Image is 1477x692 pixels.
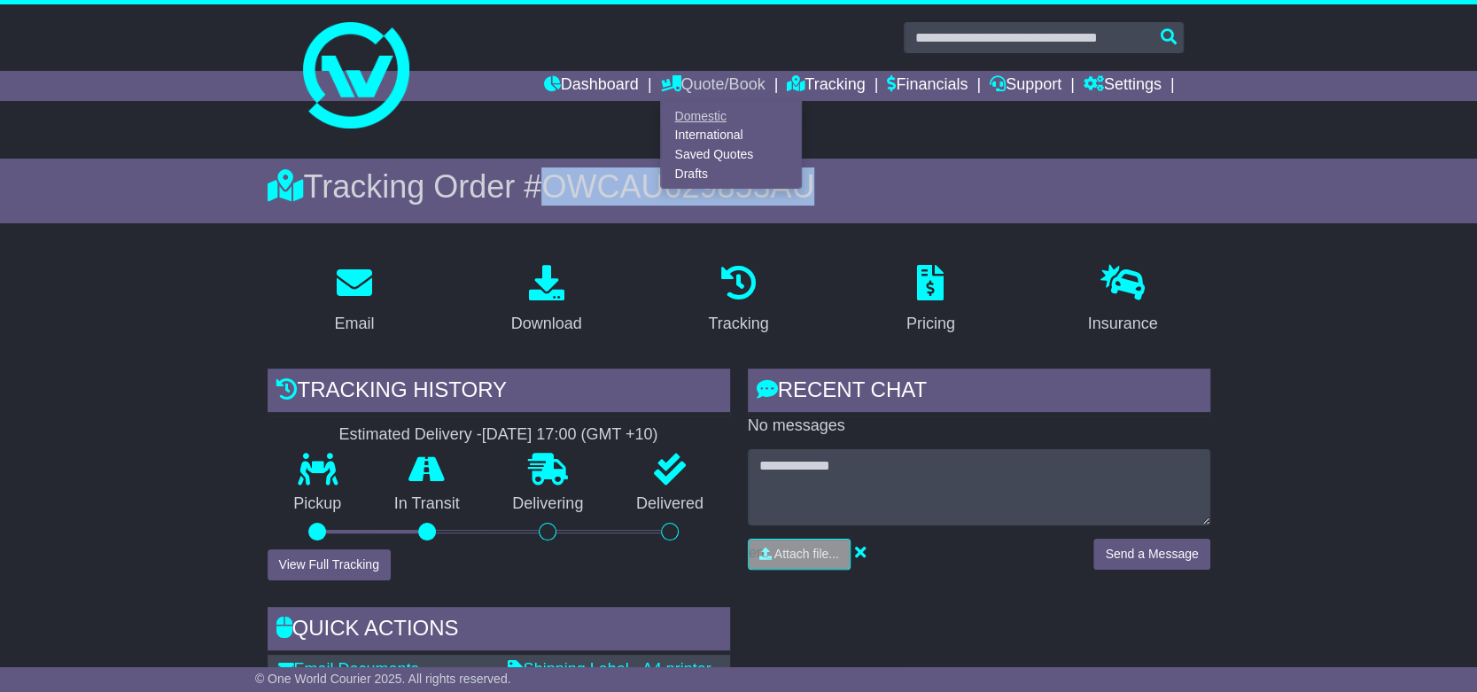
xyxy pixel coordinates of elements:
[895,259,967,342] a: Pricing
[511,312,582,336] div: Download
[255,672,511,686] span: © One World Courier 2025. All rights reserved.
[368,494,486,514] p: In Transit
[748,369,1210,416] div: RECENT CHAT
[708,312,768,336] div: Tracking
[661,106,801,126] a: Domestic
[748,416,1210,436] p: No messages
[278,660,419,678] a: Email Documents
[508,660,711,678] a: Shipping Label - A4 printer
[661,145,801,165] a: Saved Quotes
[323,259,385,342] a: Email
[334,312,374,336] div: Email
[1077,259,1170,342] a: Insurance
[906,312,955,336] div: Pricing
[787,71,865,101] a: Tracking
[661,164,801,183] a: Drafts
[544,71,639,101] a: Dashboard
[696,259,780,342] a: Tracking
[1084,71,1162,101] a: Settings
[268,607,730,655] div: Quick Actions
[660,71,765,101] a: Quote/Book
[486,494,610,514] p: Delivering
[1093,539,1209,570] button: Send a Message
[268,549,391,580] button: View Full Tracking
[1088,312,1158,336] div: Insurance
[541,168,814,205] span: OWCAU629853AU
[990,71,1061,101] a: Support
[482,425,658,445] div: [DATE] 17:00 (GMT +10)
[268,425,730,445] div: Estimated Delivery -
[661,126,801,145] a: International
[660,101,802,189] div: Quote/Book
[268,494,369,514] p: Pickup
[610,494,730,514] p: Delivered
[268,369,730,416] div: Tracking history
[268,167,1210,206] div: Tracking Order #
[500,259,594,342] a: Download
[887,71,968,101] a: Financials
